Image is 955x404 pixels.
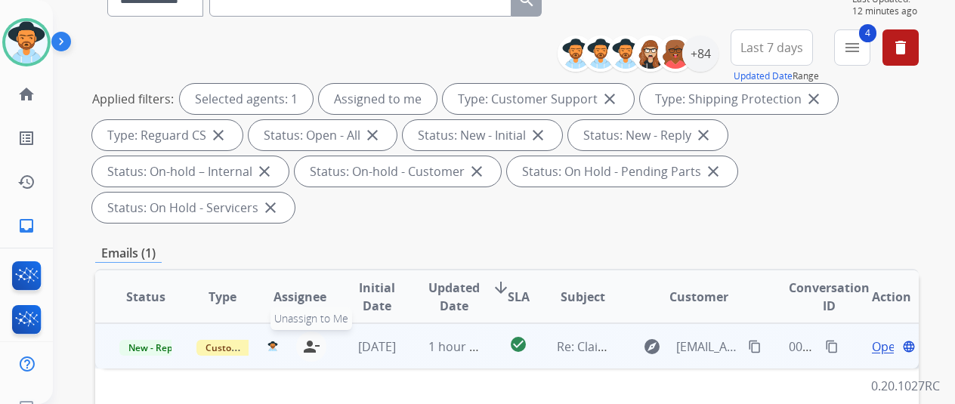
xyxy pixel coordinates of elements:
mat-icon: close [704,162,722,180]
mat-icon: person_remove [302,338,320,356]
button: Unassign to Me [296,332,326,362]
mat-icon: close [694,126,712,144]
span: 1 hour ago [428,338,490,355]
img: avatar [5,21,48,63]
div: Type: Reguard CS [92,120,243,150]
span: Open [872,338,903,356]
img: agent-avatar [267,341,277,352]
mat-icon: home [17,85,36,103]
button: Last 7 days [731,29,813,66]
p: Emails (1) [95,244,162,263]
button: 4 [834,29,870,66]
div: Status: New - Reply [568,120,728,150]
mat-icon: close [363,126,382,144]
div: Type: Shipping Protection [640,84,838,114]
span: Updated Date [428,279,480,315]
span: 4 [859,24,876,42]
div: Status: New - Initial [403,120,562,150]
span: Assignee [274,288,326,306]
span: Initial Date [351,279,403,315]
mat-icon: close [468,162,486,180]
mat-icon: close [601,90,619,108]
p: 0.20.1027RC [871,377,940,395]
div: Type: Customer Support [443,84,634,114]
mat-icon: close [529,126,547,144]
mat-icon: explore [643,338,661,356]
span: Unassign to Me [270,307,352,330]
span: 12 minutes ago [852,5,919,17]
button: Updated Date [734,70,793,82]
p: Applied filters: [92,90,174,108]
span: Customer Support [196,340,295,356]
mat-icon: close [255,162,274,180]
span: SLA [508,288,530,306]
mat-icon: inbox [17,217,36,235]
mat-icon: content_copy [748,340,762,353]
div: Status: Open - All [249,120,397,150]
span: [EMAIL_ADDRESS][DOMAIN_NAME] [676,338,739,356]
div: Assigned to me [319,84,437,114]
mat-icon: close [261,199,280,217]
mat-icon: arrow_downward [492,279,510,297]
mat-icon: close [805,90,823,108]
div: Selected agents: 1 [180,84,313,114]
div: Status: On Hold - Servicers [92,193,295,223]
mat-icon: menu [843,39,861,57]
div: Status: On Hold - Pending Parts [507,156,737,187]
mat-icon: content_copy [825,340,839,353]
span: Status [126,288,165,306]
div: +84 [682,35,719,72]
th: Action [842,270,919,323]
div: Status: On-hold – Internal [92,156,289,187]
mat-icon: list_alt [17,129,36,147]
mat-icon: close [209,126,227,144]
span: Subject [561,288,605,306]
span: Last 7 days [740,45,803,51]
span: [DATE] [358,338,396,355]
mat-icon: check_circle [509,335,527,353]
span: Customer [669,288,728,306]
mat-icon: history [17,173,36,191]
span: Range [734,69,819,82]
span: Conversation ID [789,279,870,315]
span: Type [209,288,236,306]
mat-icon: language [902,340,916,353]
span: Re: Claim photos [557,338,653,355]
div: Status: On-hold - Customer [295,156,501,187]
span: New - Reply [119,340,188,356]
mat-icon: delete [892,39,910,57]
